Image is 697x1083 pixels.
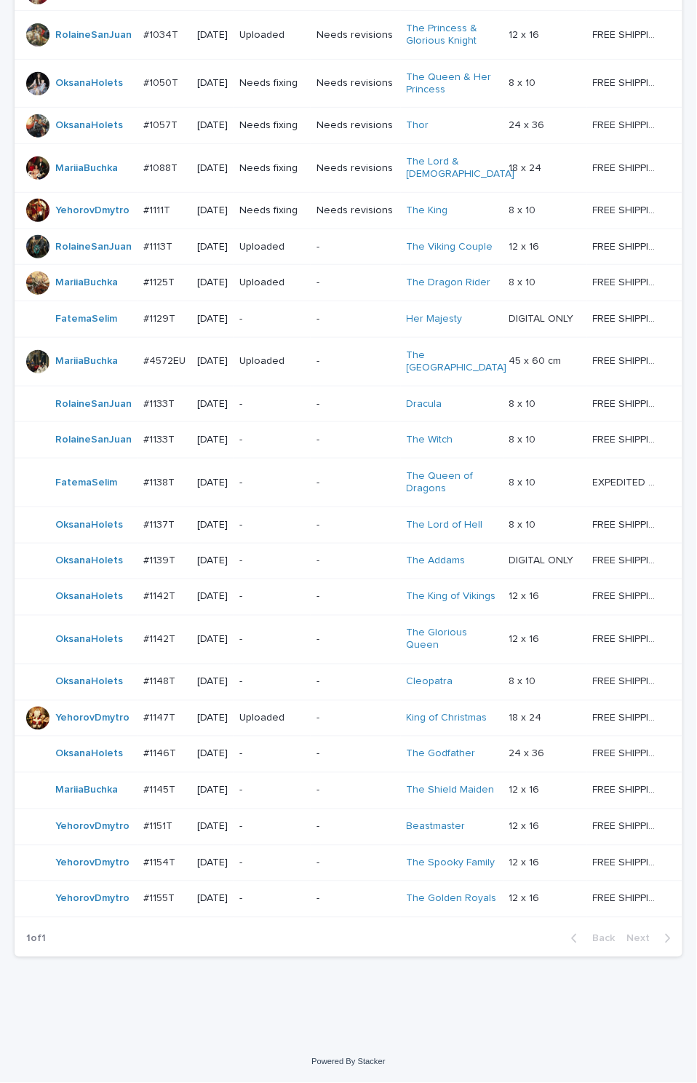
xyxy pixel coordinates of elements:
p: 8 x 10 [509,74,539,90]
a: The Spooky Family [407,857,495,870]
p: - [239,591,305,603]
p: 24 x 36 [509,745,548,761]
a: The Dragon Rider [407,277,491,289]
a: YehorovDmytro [55,713,130,725]
p: FREE SHIPPING - preview in 1-2 business days, after your approval delivery will take 5-10 b.d. [593,673,663,689]
tr: MariiaBuchka #4572EU#4572EU [DATE]Uploaded-The [GEOGRAPHIC_DATA] 45 x 60 cm45 x 60 cm FREE SHIPPI... [15,337,683,386]
p: [DATE] [197,398,228,410]
a: YehorovDmytro [55,893,130,905]
p: #1155T [143,890,178,905]
a: FatemaSelim [55,477,117,489]
p: #1139T [143,552,178,568]
p: - [316,241,394,253]
tr: RolaineSanJuan #1133T#1133T [DATE]--Dracula 8 x 108 x 10 FREE SHIPPING - preview in 1-2 business ... [15,386,683,422]
p: FREE SHIPPING - preview in 1-2 business days, after your approval delivery will take 5-10 b.d. [593,26,663,41]
p: FREE SHIPPING - preview in 1-2 business days, after your approval delivery will take 5-10 b.d. [593,631,663,646]
p: Needs fixing [239,162,305,175]
p: FREE SHIPPING - preview in 1-2 business days, after your approval delivery will take 5-10 busines... [593,352,663,368]
p: EXPEDITED SHIPPING - preview in 1 business day; delivery up to 5 business days after your approval. [593,474,663,489]
p: 8 x 10 [509,673,539,689]
p: - [239,821,305,833]
tr: OksanaHolets #1148T#1148T [DATE]--Cleopatra 8 x 108 x 10 FREE SHIPPING - preview in 1-2 business ... [15,664,683,700]
tr: RolaineSanJuan #1113T#1113T [DATE]Uploaded-The Viking Couple 12 x 1612 x 16 FREE SHIPPING - previ... [15,229,683,265]
a: OksanaHolets [55,119,123,132]
p: #1146T [143,745,179,761]
span: Back [584,934,615,944]
p: FREE SHIPPING - preview in 1-2 business days, after your approval delivery will take 5-10 b.d. [593,710,663,725]
p: 12 x 16 [509,238,543,253]
tr: OksanaHolets #1142T#1142T [DATE]--The Glorious Queen 12 x 1612 x 16 FREE SHIPPING - preview in 1-... [15,616,683,665]
p: - [316,434,394,446]
a: The Princess & Glorious Knight [407,23,498,47]
p: 45 x 60 cm [509,352,565,368]
tr: MariiaBuchka #1088T#1088T [DATE]Needs fixingNeeds revisionsThe Lord & [DEMOGRAPHIC_DATA] 18 x 241... [15,144,683,193]
tr: YehorovDmytro #1147T#1147T [DATE]Uploaded-King of Christmas 18 x 2418 x 24 FREE SHIPPING - previe... [15,700,683,737]
p: #1125T [143,274,178,289]
a: OksanaHolets [55,748,123,761]
a: YehorovDmytro [55,821,130,833]
tr: RolaineSanJuan #1034T#1034T [DATE]UploadedNeeds revisionsThe Princess & Glorious Knight 12 x 1612... [15,11,683,60]
p: - [316,634,394,646]
p: Uploaded [239,355,305,368]
tr: FatemaSelim #1138T#1138T [DATE]--The Queen of Dragons 8 x 108 x 10 EXPEDITED SHIPPING - preview i... [15,459,683,507]
p: - [316,591,394,603]
p: FREE SHIPPING - preview in 1-2 business days, after your approval delivery will take 5-10 b.d. [593,74,663,90]
p: - [316,313,394,325]
a: The Queen & Her Princess [407,71,498,96]
a: Beastmaster [407,821,466,833]
p: [DATE] [197,713,228,725]
p: FREE SHIPPING - preview in 1-2 business days, after your approval delivery will take 5-10 b.d. [593,516,663,531]
a: YehorovDmytro [55,205,130,217]
p: #1113T [143,238,175,253]
p: - [316,821,394,833]
a: The Golden Royals [407,893,497,905]
a: RolaineSanJuan [55,29,132,41]
p: 24 x 36 [509,116,548,132]
p: #4572EU [143,352,188,368]
a: The King of Vikings [407,591,496,603]
p: [DATE] [197,893,228,905]
p: - [239,748,305,761]
a: MariiaBuchka [55,162,118,175]
p: [DATE] [197,277,228,289]
p: [DATE] [197,119,228,132]
p: #1148T [143,673,178,689]
p: #1151T [143,818,175,833]
p: - [239,398,305,410]
p: - [239,857,305,870]
p: #1154T [143,854,178,870]
tr: RolaineSanJuan #1133T#1133T [DATE]--The Witch 8 x 108 x 10 FREE SHIPPING - preview in 1-2 busines... [15,422,683,459]
a: MariiaBuchka [55,277,118,289]
p: #1133T [143,395,178,410]
p: 12 x 16 [509,890,543,905]
p: - [239,634,305,646]
span: Next [626,934,658,944]
tr: YehorovDmytro #1111T#1111T [DATE]Needs fixingNeeds revisionsThe King 8 x 108 x 10 FREE SHIPPING -... [15,192,683,229]
p: 8 x 10 [509,516,539,531]
p: #1133T [143,431,178,446]
button: Back [559,932,621,945]
a: The Viking Couple [407,241,493,253]
p: 8 x 10 [509,431,539,446]
a: King of Christmas [407,713,487,725]
p: [DATE] [197,748,228,761]
p: [DATE] [197,591,228,603]
p: - [316,748,394,761]
tr: MariiaBuchka #1125T#1125T [DATE]Uploaded-The Dragon Rider 8 x 108 x 10 FREE SHIPPING - preview in... [15,265,683,301]
a: The Addams [407,555,466,568]
p: #1034T [143,26,181,41]
p: - [316,555,394,568]
tr: OksanaHolets #1137T#1137T [DATE]--The Lord of Hell 8 x 108 x 10 FREE SHIPPING - preview in 1-2 bu... [15,507,683,543]
p: [DATE] [197,821,228,833]
tr: OksanaHolets #1050T#1050T [DATE]Needs fixingNeeds revisionsThe Queen & Her Princess 8 x 108 x 10 ... [15,59,683,108]
p: FREE SHIPPING - preview in 1-2 business days, after your approval delivery will take 5-10 b.d. [593,310,663,325]
p: #1111T [143,202,173,217]
p: #1147T [143,710,178,725]
tr: MariiaBuchka #1145T#1145T [DATE]--The Shield Maiden 12 x 1612 x 16 FREE SHIPPING - preview in 1-2... [15,773,683,809]
p: 1 of 1 [15,921,57,957]
p: - [316,355,394,368]
p: Needs revisions [316,119,394,132]
tr: YehorovDmytro #1155T#1155T [DATE]--The Golden Royals 12 x 1612 x 16 FREE SHIPPING - preview in 1-... [15,881,683,918]
p: [DATE] [197,676,228,689]
tr: OksanaHolets #1057T#1057T [DATE]Needs fixingNeeds revisionsThor 24 x 3624 x 36 FREE SHIPPING - pr... [15,108,683,144]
